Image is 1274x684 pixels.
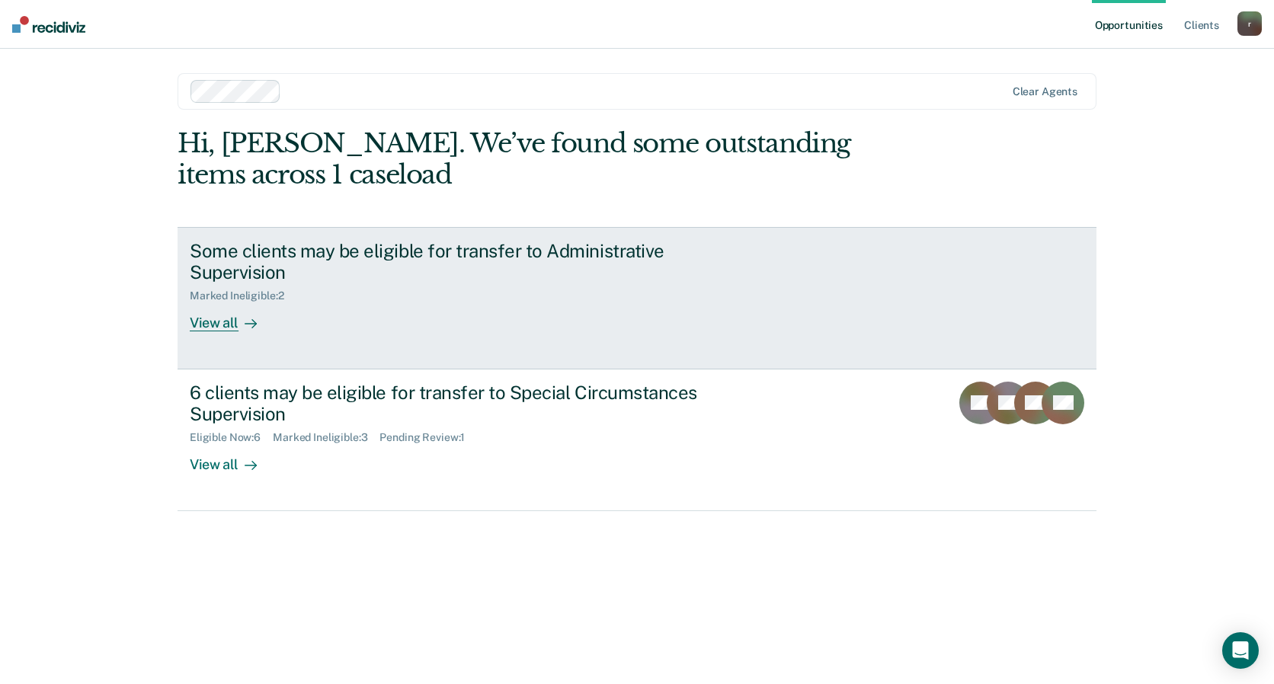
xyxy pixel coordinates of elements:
button: r [1237,11,1262,36]
div: Open Intercom Messenger [1222,632,1259,669]
div: View all [190,444,275,474]
div: Clear agents [1013,85,1077,98]
a: Some clients may be eligible for transfer to Administrative SupervisionMarked Ineligible:2View all [178,227,1096,369]
div: Eligible Now : 6 [190,431,273,444]
img: Recidiviz [12,16,85,33]
div: View all [190,302,275,332]
div: Some clients may be eligible for transfer to Administrative Supervision [190,240,725,284]
div: Pending Review : 1 [379,431,477,444]
div: 6 clients may be eligible for transfer to Special Circumstances Supervision [190,382,725,426]
div: Marked Ineligible : 3 [273,431,379,444]
div: Hi, [PERSON_NAME]. We’ve found some outstanding items across 1 caseload [178,128,913,190]
div: Marked Ineligible : 2 [190,289,296,302]
a: 6 clients may be eligible for transfer to Special Circumstances SupervisionEligible Now:6Marked I... [178,369,1096,511]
